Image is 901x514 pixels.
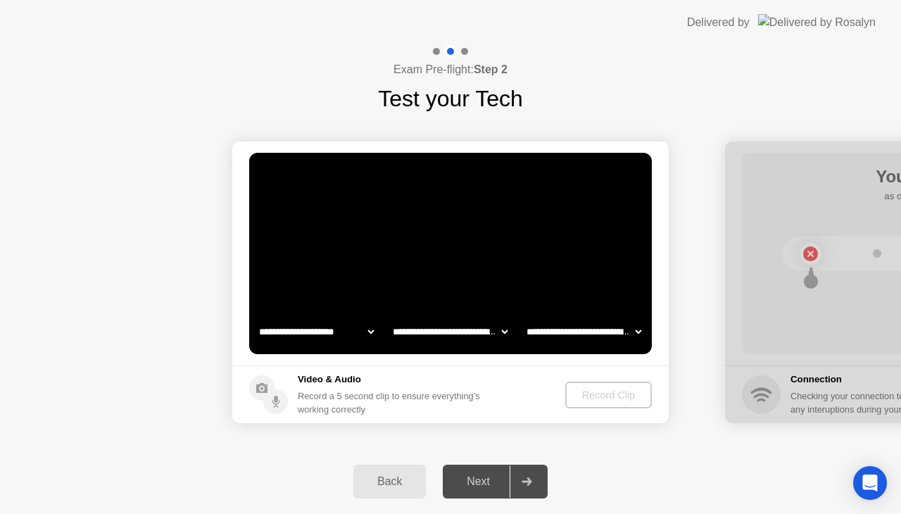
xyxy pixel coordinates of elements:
[447,475,510,488] div: Next
[565,382,652,408] button: Record Clip
[298,372,486,387] h5: Video & Audio
[687,14,750,31] div: Delivered by
[393,61,508,78] h4: Exam Pre-flight:
[571,389,646,401] div: Record Clip
[353,465,426,499] button: Back
[256,318,377,346] select: Available cameras
[443,465,548,499] button: Next
[298,389,486,416] div: Record a 5 second clip to ensure everything’s working correctly
[378,82,523,115] h1: Test your Tech
[524,318,644,346] select: Available microphones
[758,14,876,30] img: Delivered by Rosalyn
[853,466,887,500] div: Open Intercom Messenger
[474,63,508,75] b: Step 2
[358,475,422,488] div: Back
[390,318,510,346] select: Available speakers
